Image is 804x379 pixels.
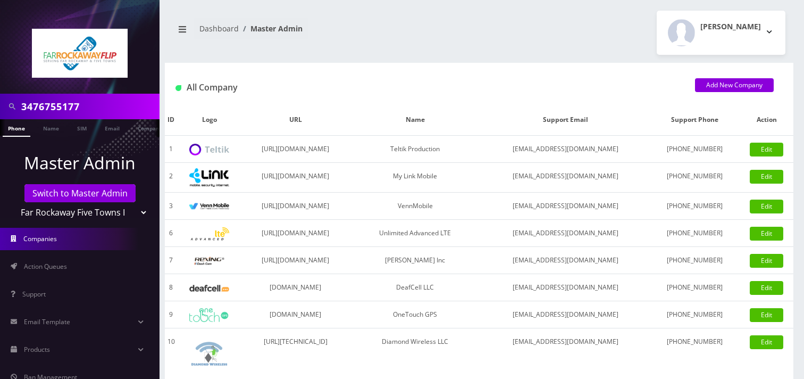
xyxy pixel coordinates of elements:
a: Add New Company [695,78,774,92]
a: Email [99,119,125,136]
td: [PERSON_NAME] Inc [349,247,481,274]
span: Support [22,290,46,299]
td: [URL][DOMAIN_NAME] [241,247,349,274]
td: My Link Mobile [349,163,481,193]
a: SIM [72,119,92,136]
a: Edit [750,308,783,322]
th: Support Email [481,104,650,136]
a: Edit [750,227,783,241]
img: My Link Mobile [189,168,229,187]
th: Name [349,104,481,136]
td: 1 [165,136,178,163]
img: Diamond Wireless LLC [189,334,229,374]
img: DeafCell LLC [189,285,229,292]
td: [PHONE_NUMBER] [650,136,740,163]
td: DeafCell LLC [349,274,481,301]
th: Logo [178,104,241,136]
img: Teltik Production [189,144,229,156]
td: [PHONE_NUMBER] [650,193,740,220]
td: [URL][DOMAIN_NAME] [241,193,349,220]
td: [EMAIL_ADDRESS][DOMAIN_NAME] [481,136,650,163]
td: [PHONE_NUMBER] [650,220,740,247]
a: Edit [750,281,783,295]
button: [PERSON_NAME] [657,11,785,55]
span: Action Queues [24,262,67,271]
img: VennMobile [189,203,229,210]
td: 8 [165,274,178,301]
a: Edit [750,254,783,268]
td: Unlimited Advanced LTE [349,220,481,247]
th: URL [241,104,349,136]
input: Search in Company [21,96,157,117]
img: OneTouch GPS [189,308,229,322]
td: [URL][DOMAIN_NAME] [241,136,349,163]
a: Edit [750,170,783,184]
td: [EMAIL_ADDRESS][DOMAIN_NAME] [481,301,650,328]
th: Action [740,104,793,136]
td: 6 [165,220,178,247]
th: Support Phone [650,104,740,136]
a: Phone [3,119,30,137]
h1: All Company [175,83,679,93]
a: Switch to Master Admin [24,184,136,202]
td: [DOMAIN_NAME] [241,274,349,301]
td: VennMobile [349,193,481,220]
img: Far Rockaway Five Towns Flip [32,29,128,78]
td: [PHONE_NUMBER] [650,301,740,328]
span: Companies [23,234,57,243]
img: Unlimited Advanced LTE [189,227,229,241]
td: 9 [165,301,178,328]
img: Rexing Inc [189,256,229,266]
td: [URL][DOMAIN_NAME] [241,163,349,193]
td: Teltik Production [349,136,481,163]
a: Edit [750,200,783,213]
span: Products [24,345,50,354]
td: 3 [165,193,178,220]
td: 7 [165,247,178,274]
td: OneTouch GPS [349,301,481,328]
span: Email Template [24,317,70,326]
td: [EMAIL_ADDRESS][DOMAIN_NAME] [481,220,650,247]
h2: [PERSON_NAME] [700,22,761,31]
td: 2 [165,163,178,193]
td: [PHONE_NUMBER] [650,163,740,193]
td: [URL][DOMAIN_NAME] [241,220,349,247]
td: [EMAIL_ADDRESS][DOMAIN_NAME] [481,274,650,301]
a: Company [132,119,168,136]
img: All Company [175,85,181,91]
td: [DOMAIN_NAME] [241,301,349,328]
nav: breadcrumb [173,18,471,48]
td: [EMAIL_ADDRESS][DOMAIN_NAME] [481,163,650,193]
td: [PHONE_NUMBER] [650,247,740,274]
td: [EMAIL_ADDRESS][DOMAIN_NAME] [481,193,650,220]
td: [PHONE_NUMBER] [650,274,740,301]
td: [EMAIL_ADDRESS][DOMAIN_NAME] [481,247,650,274]
li: Master Admin [239,23,303,34]
a: Edit [750,335,783,349]
a: Name [38,119,64,136]
th: ID [165,104,178,136]
a: Edit [750,143,783,156]
a: Dashboard [199,23,239,34]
